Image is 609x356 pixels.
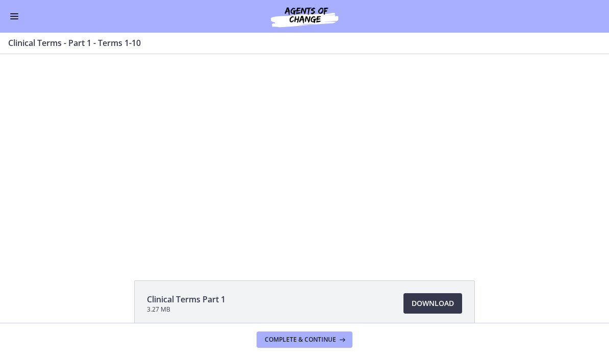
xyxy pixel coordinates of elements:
[403,293,462,314] a: Download
[243,4,366,29] img: Agents of Change
[8,37,589,49] h3: Clinical Terms - Part 1 - Terms 1-10
[147,305,225,314] span: 3.27 MB
[265,336,336,344] span: Complete & continue
[147,293,225,305] span: Clinical Terms Part 1
[412,297,454,310] span: Download
[8,10,20,22] button: Enable menu
[257,331,352,348] button: Complete & continue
